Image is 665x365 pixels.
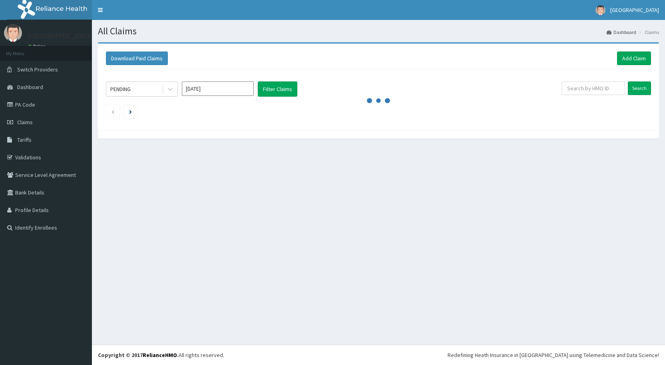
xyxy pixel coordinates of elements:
div: PENDING [110,85,131,93]
span: Claims [17,119,33,126]
svg: audio-loading [366,89,390,113]
span: Dashboard [17,83,43,91]
a: Online [28,44,47,49]
li: Claims [637,29,659,36]
p: [GEOGRAPHIC_DATA] [28,32,94,40]
button: Filter Claims [258,81,297,97]
a: Next page [129,108,132,115]
a: RelianceHMO [143,351,177,359]
span: Switch Providers [17,66,58,73]
input: Search by HMO ID [562,81,625,95]
span: [GEOGRAPHIC_DATA] [610,6,659,14]
span: Tariffs [17,136,32,143]
a: Dashboard [607,29,636,36]
strong: Copyright © 2017 . [98,351,179,359]
input: Select Month and Year [182,81,254,96]
a: Previous page [111,108,115,115]
footer: All rights reserved. [92,345,665,365]
div: Redefining Heath Insurance in [GEOGRAPHIC_DATA] using Telemedicine and Data Science! [448,351,659,359]
h1: All Claims [98,26,659,36]
img: User Image [595,5,605,15]
input: Search [628,81,651,95]
a: Add Claim [617,52,651,65]
img: User Image [4,24,22,42]
button: Download Paid Claims [106,52,168,65]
